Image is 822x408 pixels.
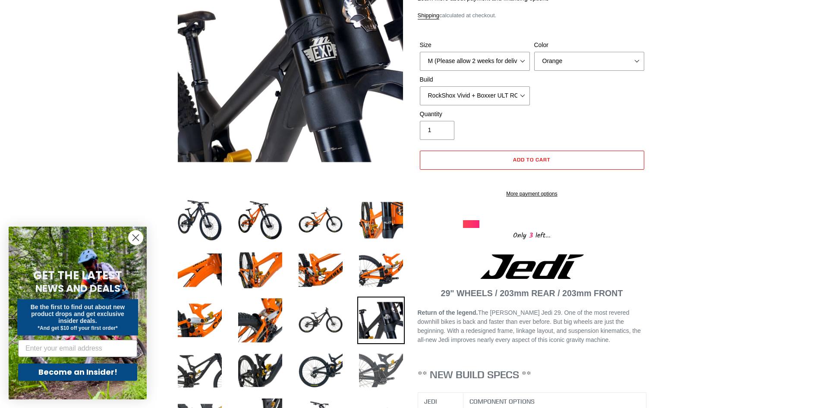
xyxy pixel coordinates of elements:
[31,304,125,324] span: Be the first to find out about new product drops and get exclusive insider deals.
[176,247,224,294] img: Load image into Gallery viewer, JEDI 29 - Complete Bike
[176,347,224,394] img: Load image into Gallery viewer, JEDI 29 - Complete Bike
[236,297,284,344] img: Load image into Gallery viewer, JEDI 29 - Complete Bike
[534,41,644,50] label: Color
[297,196,344,244] img: Load image into Gallery viewer, JEDI 29 - Complete Bike
[297,247,344,294] img: Load image into Gallery viewer, JEDI 29 - Complete Bike
[418,309,478,316] strong: Return of the legend.
[418,11,646,20] div: calculated at checkout.
[418,368,646,381] h3: ** NEW BUILD SPECS **
[18,364,137,381] button: Become an Insider!
[18,340,137,357] input: Enter your email address
[236,247,284,294] img: Load image into Gallery viewer, JEDI 29 - Complete Bike
[38,325,117,331] span: *And get $10 off your first order*
[463,228,601,241] div: Only left...
[420,110,530,119] label: Quantity
[420,75,530,84] label: Build
[513,156,551,163] span: Add to cart
[526,230,535,241] span: 3
[128,230,143,245] button: Close dialog
[357,247,405,294] img: Load image into Gallery viewer, JEDI 29 - Complete Bike
[480,254,584,279] img: Jedi Logo
[176,297,224,344] img: Load image into Gallery viewer, JEDI 29 - Complete Bike
[420,151,644,170] button: Add to cart
[176,196,224,244] img: Load image into Gallery viewer, JEDI 29 - Complete Bike
[418,308,646,345] p: The [PERSON_NAME] Jedi 29. One of the most revered downhill bikes is back and faster than ever be...
[35,281,120,295] span: NEWS AND DEALS
[441,288,623,298] strong: 29" WHEELS / 203mm REAR / 203mm FRONT
[357,297,405,344] img: Load image into Gallery viewer, JEDI 29 - Complete Bike
[297,297,344,344] img: Load image into Gallery viewer, JEDI 29 - Complete Bike
[357,347,405,394] img: Load image into Gallery viewer, JEDI 29 - Complete Bike
[236,347,284,394] img: Load image into Gallery viewer, JEDI 29 - Complete Bike
[33,268,122,283] span: GET THE LATEST
[418,12,440,19] a: Shipping
[297,347,344,394] img: Load image into Gallery viewer, JEDI 29 - Complete Bike
[420,41,530,50] label: Size
[357,196,405,244] img: Load image into Gallery viewer, JEDI 29 - Complete Bike
[236,196,284,244] img: Load image into Gallery viewer, JEDI 29 - Complete Bike
[420,190,644,198] a: More payment options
